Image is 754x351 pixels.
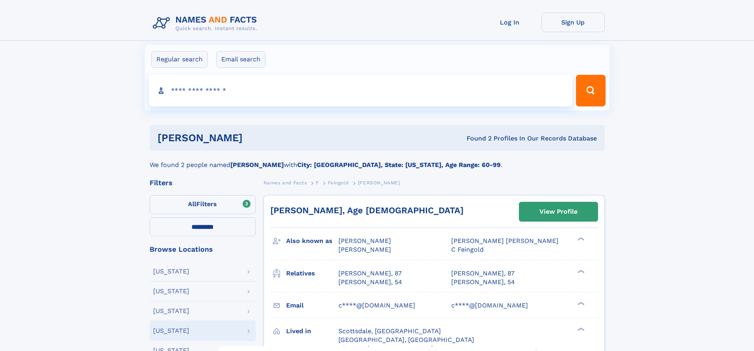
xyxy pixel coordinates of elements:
[286,234,338,248] h3: Also known as
[328,180,349,186] span: Feingold
[153,328,189,334] div: [US_STATE]
[158,133,355,143] h1: [PERSON_NAME]
[230,161,284,169] b: [PERSON_NAME]
[297,161,501,169] b: City: [GEOGRAPHIC_DATA], State: [US_STATE], Age Range: 60-99
[358,180,400,186] span: [PERSON_NAME]
[451,246,484,253] span: C Feingold
[149,75,573,106] input: search input
[575,237,585,242] div: ❯
[576,75,605,106] button: Search Button
[575,269,585,274] div: ❯
[153,268,189,275] div: [US_STATE]
[338,246,391,253] span: [PERSON_NAME]
[328,178,349,188] a: Feingold
[451,269,515,278] a: [PERSON_NAME], 87
[478,13,541,32] a: Log In
[264,178,307,188] a: Names and Facts
[451,237,558,245] span: [PERSON_NAME] [PERSON_NAME]
[150,13,264,34] img: Logo Names and Facts
[338,336,474,343] span: [GEOGRAPHIC_DATA], [GEOGRAPHIC_DATA]
[539,203,577,221] div: View Profile
[338,237,391,245] span: [PERSON_NAME]
[150,179,256,186] div: Filters
[150,195,256,214] label: Filters
[541,13,605,32] a: Sign Up
[270,205,463,215] a: [PERSON_NAME], Age [DEMOGRAPHIC_DATA]
[575,326,585,332] div: ❯
[153,288,189,294] div: [US_STATE]
[355,134,597,143] div: Found 2 Profiles In Our Records Database
[188,200,196,208] span: All
[286,299,338,312] h3: Email
[338,327,441,335] span: Scottsdale, [GEOGRAPHIC_DATA]
[338,278,402,286] a: [PERSON_NAME], 54
[151,51,208,68] label: Regular search
[286,324,338,338] h3: Lived in
[286,267,338,280] h3: Relatives
[150,246,256,253] div: Browse Locations
[338,269,402,278] a: [PERSON_NAME], 87
[150,151,605,170] div: We found 2 people named with .
[316,180,319,186] span: F
[216,51,266,68] label: Email search
[153,308,189,314] div: [US_STATE]
[575,301,585,306] div: ❯
[451,278,515,286] a: [PERSON_NAME], 54
[316,178,319,188] a: F
[519,202,598,221] a: View Profile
